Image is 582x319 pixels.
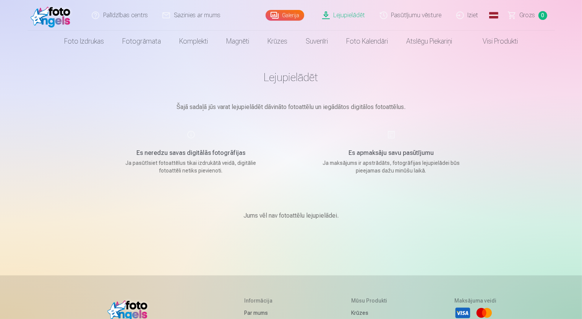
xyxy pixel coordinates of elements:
[244,308,289,318] a: Par mums
[297,31,337,52] a: Suvenīri
[454,297,496,304] h5: Maksājuma veidi
[520,11,535,20] span: Grozs
[351,308,391,318] a: Krūzes
[217,31,258,52] a: Magnēti
[266,10,304,21] a: Galerija
[244,297,289,304] h5: Informācija
[337,31,397,52] a: Foto kalendāri
[113,31,170,52] a: Fotogrāmata
[351,297,391,304] h5: Mūsu produkti
[55,31,113,52] a: Foto izdrukas
[258,31,297,52] a: Krūzes
[118,159,264,174] p: Ja pasūtīsiet fotoattēlus tikai izdrukātā veidā, digitālie fotoattēli netiks pievienoti.
[100,103,482,112] p: Šajā sadaļā jūs varat lejupielādēt dāvināto fotoattēlu un iegādātos digitālos fotoattēlus.
[118,148,264,158] h5: Es neredzu savas digitālās fotogrāfijas
[31,3,75,28] img: /fa1
[538,11,547,20] span: 0
[319,159,464,174] p: Ja maksājums ir apstrādāts, fotogrāfijas lejupielādei būs pieejamas dažu minūšu laikā.
[243,211,339,220] p: Jums vēl nav fotoattēlu lejupielādei.
[397,31,461,52] a: Atslēgu piekariņi
[461,31,527,52] a: Visi produkti
[170,31,217,52] a: Komplekti
[100,70,482,84] h1: Lejupielādēt
[319,148,464,158] h5: Es apmaksāju savu pasūtījumu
